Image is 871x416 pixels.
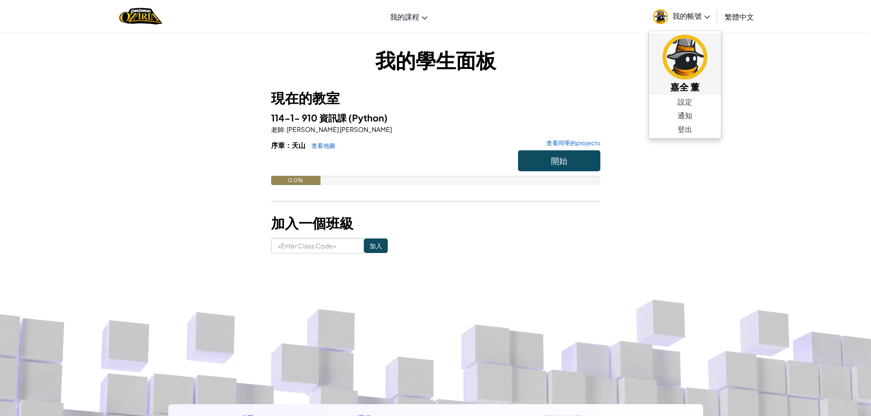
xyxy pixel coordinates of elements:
[271,141,307,149] span: 序章：天山
[385,4,432,29] a: 我的課程
[649,95,721,109] a: 設定
[725,12,754,21] span: 繁體中文
[658,79,712,94] h5: 嘉全 董
[678,110,692,121] span: 通知
[720,4,759,29] a: 繁體中文
[653,9,668,24] img: avatar
[271,213,600,233] h3: 加入一個班級
[518,150,600,171] button: 開始
[307,142,335,149] a: 查看地圖
[284,125,286,133] span: :
[271,112,348,123] span: 114-1- 910 資訊課
[348,112,388,123] span: (Python)
[271,125,284,133] span: 老師
[649,122,721,136] a: 登出
[649,109,721,122] a: 通知
[551,155,567,166] span: 開始
[673,11,710,21] span: 我的帳號
[542,140,600,146] a: 查看同學的projects
[364,238,388,253] input: 加入
[648,2,715,31] a: 我的帳號
[119,7,162,26] img: Home
[663,35,707,79] img: avatar
[119,7,162,26] a: Ozaria by CodeCombat logo
[271,46,600,74] h1: 我的學生面板
[271,88,600,108] h3: 現在的教室
[271,176,321,185] div: 0.0%
[649,33,721,95] a: 嘉全 董
[390,12,419,21] span: 我的課程
[286,125,392,133] span: [PERSON_NAME] [PERSON_NAME]
[271,238,364,253] input: <Enter Class Code>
